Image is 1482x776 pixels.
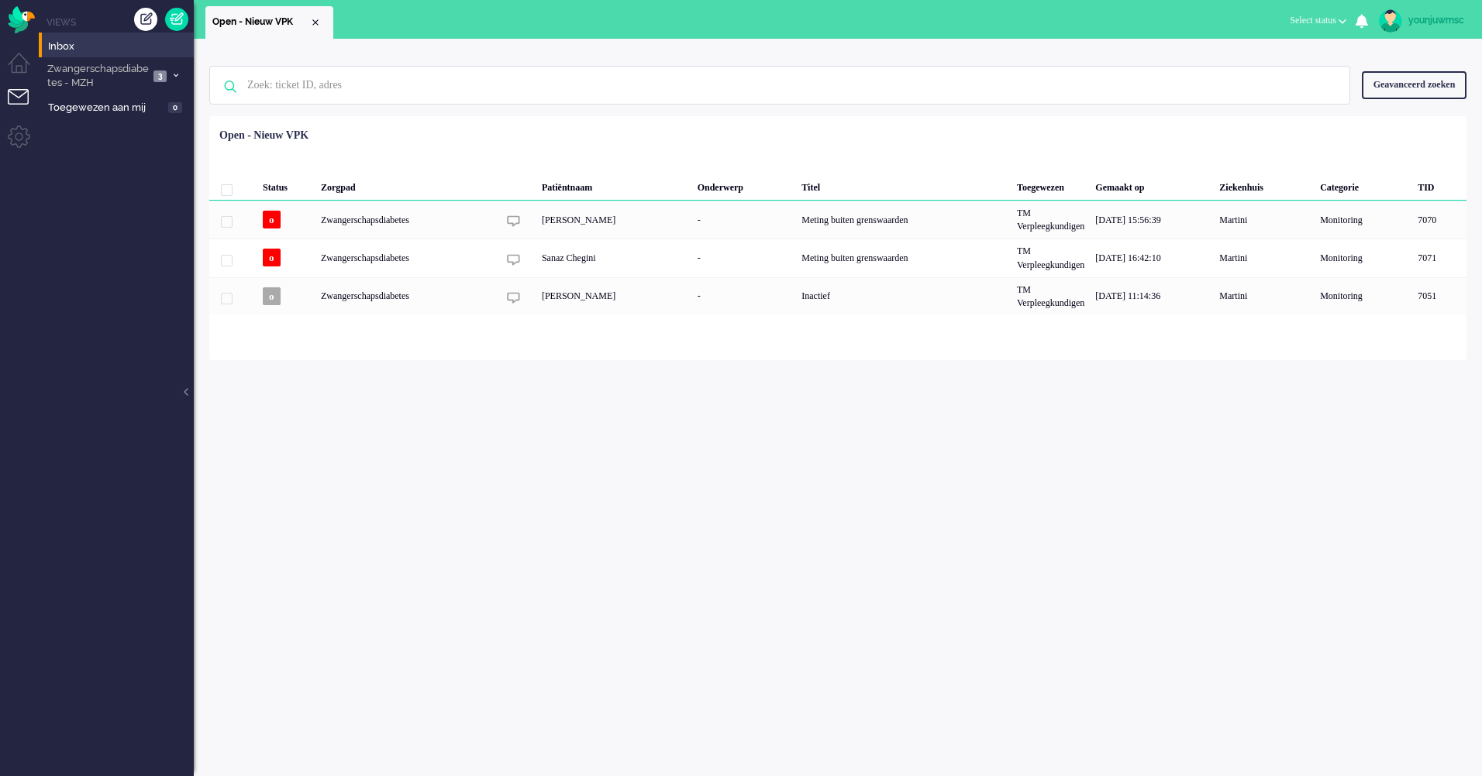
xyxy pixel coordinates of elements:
div: Gemaakt op [1090,170,1214,201]
div: Martini [1214,277,1315,315]
div: younjuwmsc [1408,12,1466,28]
div: Inactief [796,277,1012,315]
img: ic_chat_grey.svg [507,253,520,266]
div: Open - Nieuw VPK [219,128,308,143]
div: - [692,277,797,315]
div: Categorie [1315,170,1412,201]
div: Patiëntnaam [536,170,692,201]
li: Admin menu [8,125,43,160]
div: [PERSON_NAME] [536,277,692,315]
span: o [263,249,281,266]
div: Monitoring [1315,201,1412,239]
div: Titel [796,170,1012,201]
div: Onderwerp [692,170,797,201]
div: Zwangerschapsdiabetes [315,277,498,315]
span: o [263,211,281,228]
div: Creëer ticket [134,8,157,31]
input: Zoek: ticket ID, adres [236,67,1329,104]
span: 3 [153,70,167,82]
div: Zwangerschapsdiabetes [315,201,498,239]
a: Quick Ticket [165,8,188,31]
li: Views [47,15,194,29]
div: [PERSON_NAME] [536,201,692,239]
a: Inbox [45,37,194,54]
div: [DATE] 11:14:36 [1090,277,1214,315]
a: younjuwmsc [1376,9,1466,33]
span: Select status [1290,15,1336,26]
img: ic_chat_grey.svg [507,215,520,228]
div: Geavanceerd zoeken [1362,71,1466,98]
div: Ziekenhuis [1214,170,1315,201]
div: TM Verpleegkundigen [1012,201,1090,239]
div: [DATE] 16:42:10 [1090,239,1214,276]
div: Zwangerschapsdiabetes [315,239,498,276]
img: ic-search-icon.svg [210,67,250,107]
li: View [205,6,333,39]
div: 7070 [1412,201,1466,239]
a: Omnidesk [8,10,35,22]
div: Martini [1214,201,1315,239]
div: 7051 [209,277,1466,315]
div: 7070 [209,201,1466,239]
div: 7071 [1412,239,1466,276]
img: ic_chat_grey.svg [507,291,520,304]
img: flow_omnibird.svg [8,6,35,33]
div: [DATE] 15:56:39 [1090,201,1214,239]
li: Tickets menu [8,89,43,124]
div: Monitoring [1315,277,1412,315]
span: Zwangerschapsdiabetes - MZH [45,62,149,91]
div: Sanaz Chegini [536,239,692,276]
div: - [692,201,797,239]
a: Toegewezen aan mij 0 [45,98,194,115]
span: Open - Nieuw VPK [212,15,309,29]
li: Dashboard menu [8,53,43,88]
div: TID [1412,170,1466,201]
div: TM Verpleegkundigen [1012,239,1090,276]
span: Inbox [48,39,194,54]
div: Zorgpad [315,170,498,201]
div: Toegewezen [1012,170,1090,201]
div: - [692,239,797,276]
span: 0 [168,102,182,114]
button: Select status [1280,9,1356,32]
div: Close tab [309,16,322,29]
li: Select status [1280,5,1356,39]
img: avatar [1379,9,1402,33]
div: TM Verpleegkundigen [1012,277,1090,315]
div: Meting buiten grenswaarden [796,201,1012,239]
div: Martini [1214,239,1315,276]
span: Toegewezen aan mij [48,101,164,115]
div: 7051 [1412,277,1466,315]
div: 7071 [209,239,1466,276]
div: Status [257,170,315,201]
span: o [263,287,281,305]
div: Monitoring [1315,239,1412,276]
div: Meting buiten grenswaarden [796,239,1012,276]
